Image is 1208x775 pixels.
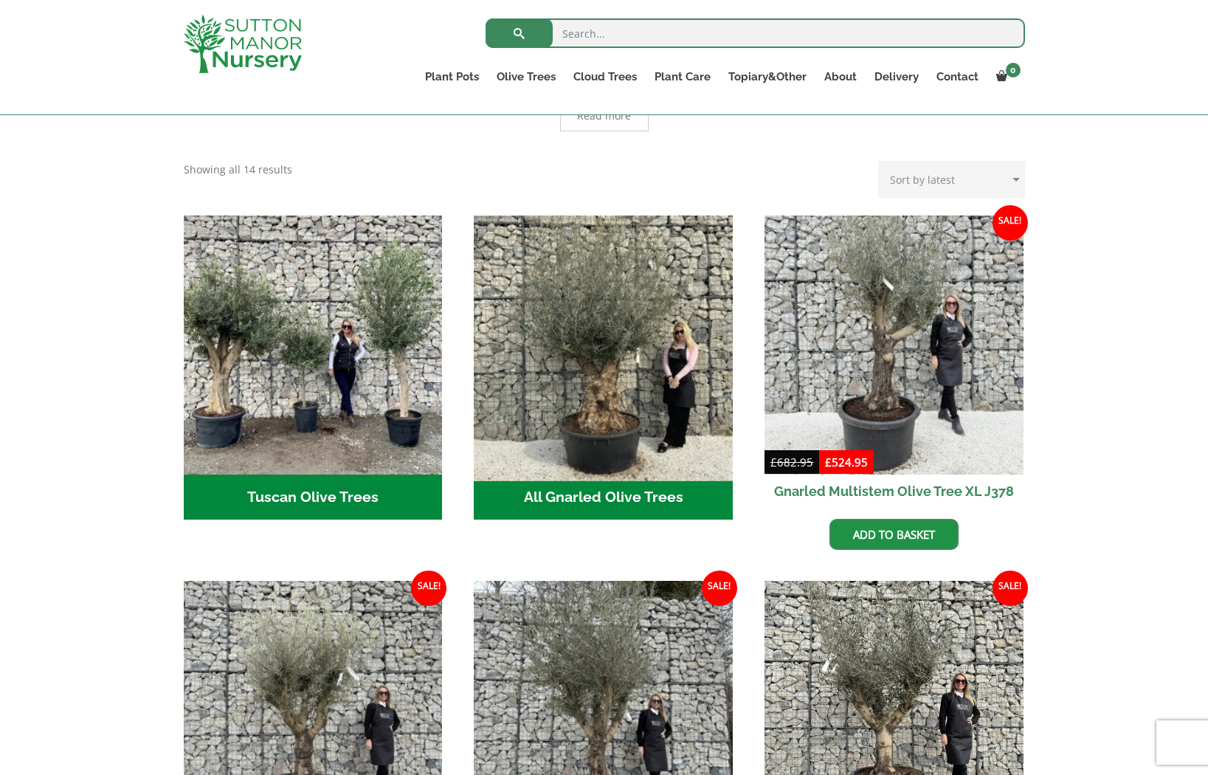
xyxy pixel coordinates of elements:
[993,571,1028,606] span: Sale!
[184,216,443,475] img: Tuscan Olive Trees
[474,475,733,520] h2: All Gnarled Olive Trees
[184,475,443,520] h2: Tuscan Olive Trees
[866,66,928,87] a: Delivery
[825,455,832,469] span: £
[825,455,868,469] bdi: 524.95
[565,66,646,87] a: Cloud Trees
[987,66,1025,87] a: 0
[878,161,1025,198] select: Shop order
[468,209,739,480] img: All Gnarled Olive Trees
[770,455,777,469] span: £
[184,161,292,179] p: Showing all 14 results
[765,216,1024,475] img: Gnarled Multistem Olive Tree XL J378
[702,571,737,606] span: Sale!
[928,66,987,87] a: Contact
[411,571,446,606] span: Sale!
[488,66,565,87] a: Olive Trees
[646,66,719,87] a: Plant Care
[184,15,302,73] img: logo
[1006,63,1021,77] span: 0
[416,66,488,87] a: Plant Pots
[765,475,1024,508] h2: Gnarled Multistem Olive Tree XL J378
[474,216,733,520] a: Visit product category All Gnarled Olive Trees
[719,66,815,87] a: Topiary&Other
[765,216,1024,508] a: Sale! Gnarled Multistem Olive Tree XL J378
[770,455,813,469] bdi: 682.95
[993,205,1028,241] span: Sale!
[815,66,866,87] a: About
[829,519,959,550] a: Add to basket: “Gnarled Multistem Olive Tree XL J378”
[486,18,1025,48] input: Search...
[184,216,443,520] a: Visit product category Tuscan Olive Trees
[577,111,631,121] span: Read more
